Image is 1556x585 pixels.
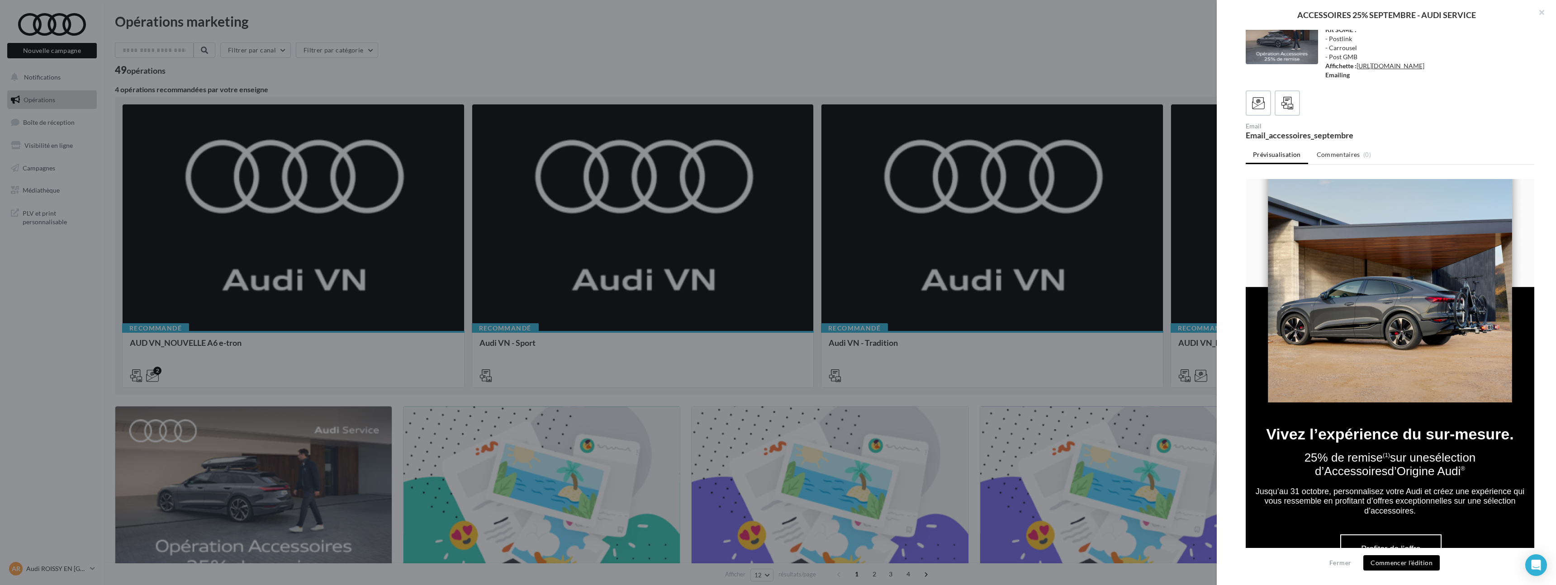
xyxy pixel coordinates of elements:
a: Profiter de l’offre [96,356,194,383]
div: ACCESSOIRES 25% SEPTEMBRE - AUDI SERVICE [1231,11,1542,19]
span: (1) [137,273,144,279]
font: Vivez l’expérience du sur-mesure. [20,246,268,264]
a: [URL][DOMAIN_NAME] [1357,62,1424,70]
button: Commencer l'édition [1363,555,1440,571]
div: - Postlink - Carrousel - Post GMB [1325,25,1528,80]
strong: Emailing [1325,71,1350,79]
span: Commentaires [1317,150,1360,159]
font: 25% de remise sur une sélection d’Accessoires d’Origine Audi [59,272,230,299]
strong: Kit SOME : [1325,26,1357,33]
span: (0) [1363,151,1371,158]
strong: Affichette : [1325,62,1357,70]
div: Open Intercom Messenger [1525,554,1547,576]
div: Email_accessoires_septembre [1246,131,1386,139]
div: Email [1246,123,1386,129]
span: ® [215,286,219,293]
font: Jusqu’au 31 octobre, personnalisez votre Audi et créez une expérience qui vous ressemble en profi... [10,308,279,336]
button: Fermer [1326,557,1355,568]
